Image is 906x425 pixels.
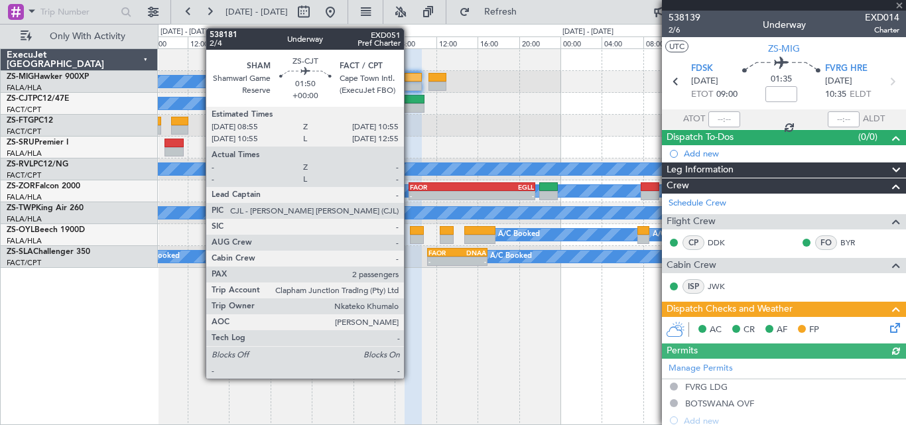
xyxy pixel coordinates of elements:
a: DDK [708,237,738,249]
span: ELDT [850,88,871,101]
span: Crew [667,178,689,194]
div: - [410,192,472,200]
a: FALA/HLA [7,192,42,202]
div: EGLL [472,183,534,191]
span: 10:35 [825,88,846,101]
span: ZS-ZOR [7,182,35,190]
span: [DATE] [825,75,852,88]
a: FALA/HLA [7,83,42,93]
span: 538139 [669,11,700,25]
div: ISP [682,279,704,294]
div: A/C Booked [653,225,694,245]
div: A/C Booked [242,181,284,201]
a: ZS-TWPKing Air 260 [7,204,84,212]
div: - [472,192,534,200]
div: 20:00 [519,36,560,48]
span: ZS-MIG [768,42,800,56]
span: ALDT [863,113,885,126]
a: FACT/CPT [7,105,41,115]
div: CP [682,235,704,250]
span: Dispatch Checks and Weather [667,302,793,317]
span: Leg Information [667,162,734,178]
a: FALA/HLA [7,236,42,246]
span: Dispatch To-Dos [667,130,734,145]
div: 00:00 [312,36,353,48]
span: 09:00 [716,88,738,101]
div: 12:00 [188,36,229,48]
span: ZS-OYL [7,226,34,234]
span: EXD014 [865,11,899,25]
a: Schedule Crew [669,197,726,210]
div: A/C Booked [498,225,540,245]
button: UTC [665,40,688,52]
div: 08:00 [395,36,436,48]
span: 01:35 [771,73,792,86]
a: ZS-MIGHawker 900XP [7,73,89,81]
span: Only With Activity [34,32,140,41]
a: ZS-SLAChallenger 350 [7,248,90,256]
div: [DATE] - [DATE] [314,27,365,38]
span: ZS-RVL [7,160,33,168]
input: Trip Number [40,2,117,22]
div: Underway [763,18,806,32]
button: Only With Activity [15,26,144,47]
div: FAOR [428,249,458,257]
div: 16:00 [478,36,519,48]
a: FALA/HLA [7,149,42,158]
div: 08:00 [643,36,684,48]
span: AF [777,324,787,337]
div: 00:00 [560,36,602,48]
a: ZS-CJTPC12/47E [7,95,69,103]
div: 08:00 [146,36,187,48]
span: 2/6 [669,25,700,36]
div: Add new [684,148,899,159]
div: [DATE] - [DATE] [161,27,212,38]
div: 20:00 [271,36,312,48]
div: A/C Booked [138,247,180,267]
span: ZS-SRU [7,139,34,147]
div: 12:00 [436,36,478,48]
span: FP [809,324,819,337]
span: [DATE] - [DATE] [226,6,288,18]
span: ETOT [691,88,713,101]
div: FAOR [410,183,472,191]
div: 16:00 [229,36,270,48]
div: 04:00 [602,36,643,48]
a: BYR [840,237,870,249]
span: Flight Crew [667,214,716,229]
div: FO [815,235,837,250]
a: ZS-RVLPC12/NG [7,160,68,168]
a: ZS-OYLBeech 1900D [7,226,85,234]
div: [DATE] - [DATE] [562,27,614,38]
div: DNAA [457,249,486,257]
span: FDSK [691,62,713,76]
div: A/C Booked [490,247,532,267]
div: 04:00 [354,36,395,48]
span: CR [744,324,755,337]
span: ZS-CJT [7,95,32,103]
span: ATOT [683,113,705,126]
span: Refresh [473,7,529,17]
a: ZS-ZORFalcon 2000 [7,182,80,190]
a: ZS-FTGPC12 [7,117,53,125]
button: Refresh [453,1,533,23]
span: (0/0) [858,130,877,144]
span: AC [710,324,722,337]
span: [DATE] [691,75,718,88]
span: FVRG HRE [825,62,868,76]
a: FALA/HLA [7,214,42,224]
div: - [457,257,486,265]
span: Charter [865,25,899,36]
a: JWK [708,280,738,292]
span: ZS-TWP [7,204,36,212]
span: ZS-MIG [7,73,34,81]
a: FACT/CPT [7,258,41,268]
a: FACT/CPT [7,170,41,180]
a: FACT/CPT [7,127,41,137]
span: Cabin Crew [667,258,716,273]
a: ZS-SRUPremier I [7,139,68,147]
span: ZS-FTG [7,117,34,125]
div: - [428,257,458,265]
span: ZS-SLA [7,248,33,256]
